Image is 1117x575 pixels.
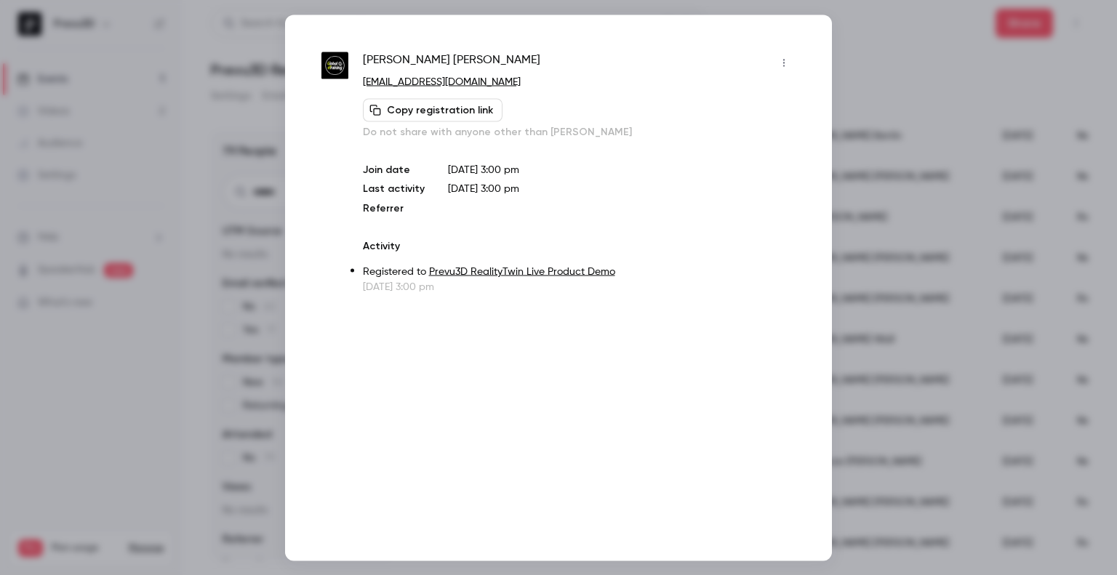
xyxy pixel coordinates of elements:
p: Registered to [363,264,796,279]
p: Join date [363,162,425,177]
p: Do not share with anyone other than [PERSON_NAME] [363,124,796,139]
span: [DATE] 3:00 pm [448,183,519,193]
p: Last activity [363,181,425,196]
p: Activity [363,238,796,253]
p: [DATE] 3:00 pm [448,162,796,177]
button: Copy registration link [363,98,503,121]
img: globaletraining.ca [321,52,348,79]
a: Prevu3D RealityTwin Live Product Demo [429,266,615,276]
a: [EMAIL_ADDRESS][DOMAIN_NAME] [363,76,521,87]
p: Referrer [363,201,425,215]
p: [DATE] 3:00 pm [363,279,796,294]
span: [PERSON_NAME] [PERSON_NAME] [363,51,540,74]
